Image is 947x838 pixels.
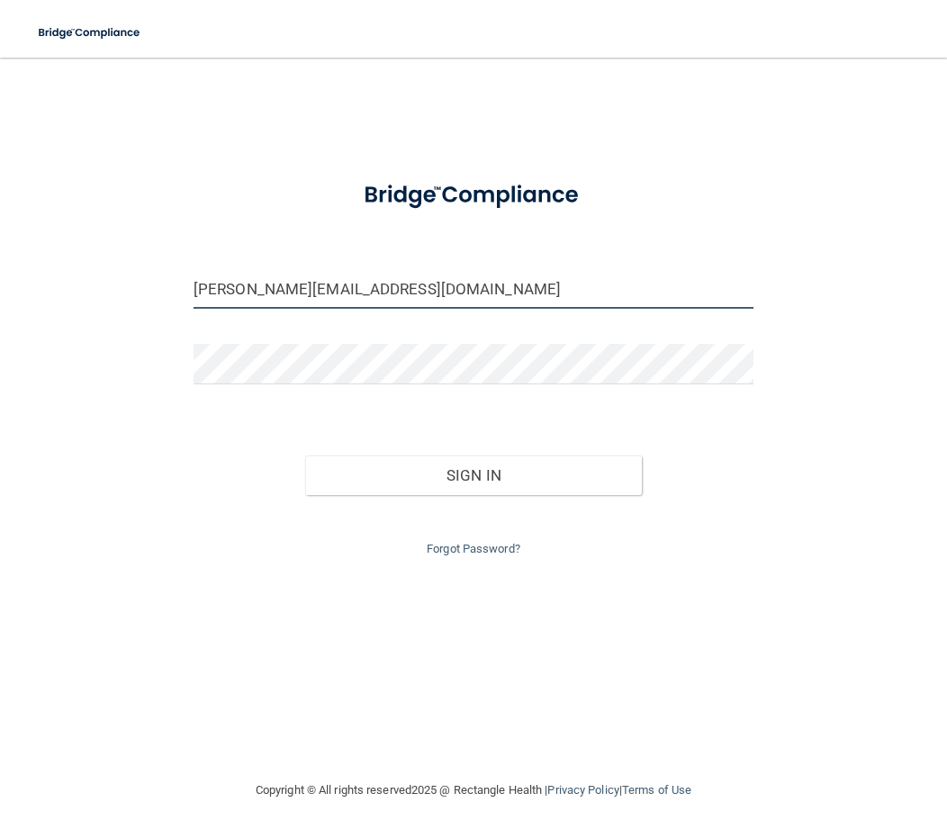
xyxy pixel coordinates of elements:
[145,761,802,819] div: Copyright © All rights reserved 2025 @ Rectangle Health | |
[305,455,641,495] button: Sign In
[340,166,607,225] img: bridge_compliance_login_screen.278c3ca4.svg
[194,268,753,309] input: Email
[427,542,520,555] a: Forgot Password?
[547,783,618,797] a: Privacy Policy
[27,14,153,51] img: bridge_compliance_login_screen.278c3ca4.svg
[622,783,691,797] a: Terms of Use
[636,710,925,782] iframe: Drift Widget Chat Controller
